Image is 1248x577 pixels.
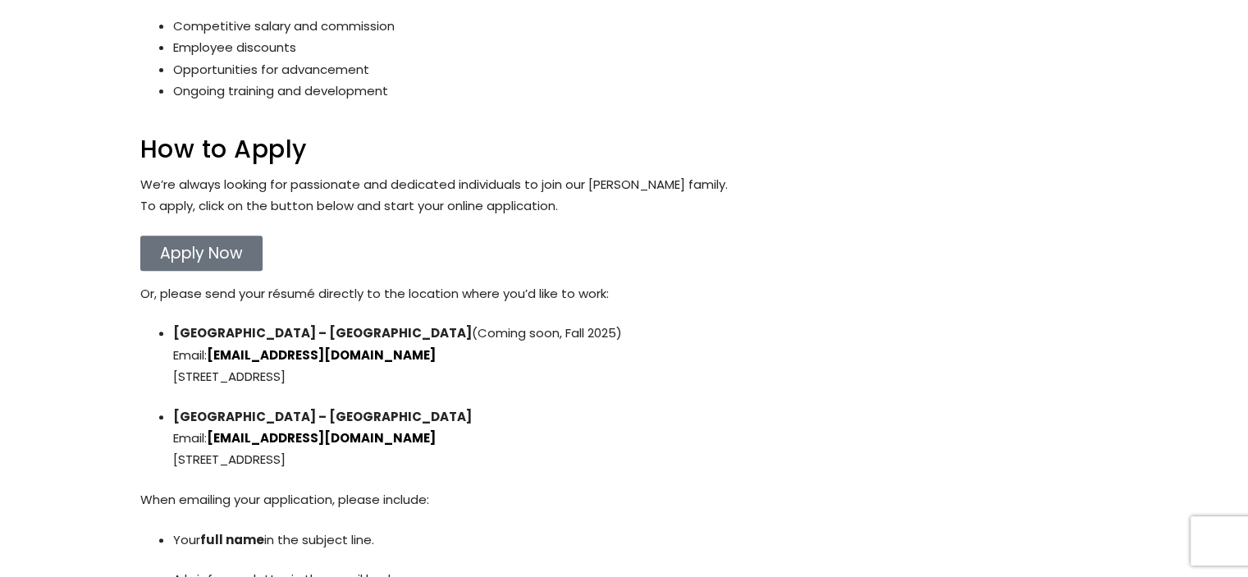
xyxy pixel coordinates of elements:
[140,137,1109,162] h2: How to Apply
[160,245,243,261] span: Apply Now
[173,16,1109,37] li: Competitive salary and commission
[207,429,436,446] a: [EMAIL_ADDRESS][DOMAIN_NAME]
[173,37,1109,58] li: Employee discounts
[173,324,472,341] span: [GEOGRAPHIC_DATA] – [GEOGRAPHIC_DATA]
[173,80,1109,102] li: Ongoing training and development
[173,529,1109,551] p: Your in the subject line.
[140,236,263,271] a: Apply Now
[173,406,1109,471] p: Email: [STREET_ADDRESS]
[173,408,472,425] span: [GEOGRAPHIC_DATA] – [GEOGRAPHIC_DATA]
[140,489,1109,511] p: When emailing your application, please include:
[173,323,1109,387] p: (Coming soon, Fall 2025) Email: [STREET_ADDRESS]
[200,531,264,548] span: full name
[207,346,436,364] a: [EMAIL_ADDRESS][DOMAIN_NAME]
[140,174,1109,218] p: We’re always looking for passionate and dedicated individuals to join our [PERSON_NAME] family. T...
[140,283,1109,305] p: Or, please send your résumé directly to the location where you’d like to work:
[173,59,1109,80] li: Opportunities for advancement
